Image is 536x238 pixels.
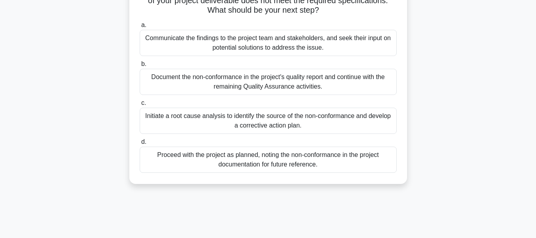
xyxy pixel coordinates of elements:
[141,60,146,67] span: b.
[141,138,146,145] span: d.
[141,99,146,106] span: c.
[141,21,146,28] span: a.
[140,30,397,56] div: Communicate the findings to the project team and stakeholders, and seek their input on potential ...
[140,108,397,134] div: Initiate a root cause analysis to identify the source of the non-conformance and develop a correc...
[140,69,397,95] div: Document the non-conformance in the project's quality report and continue with the remaining Qual...
[140,147,397,173] div: Proceed with the project as planned, noting the non-conformance in the project documentation for ...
